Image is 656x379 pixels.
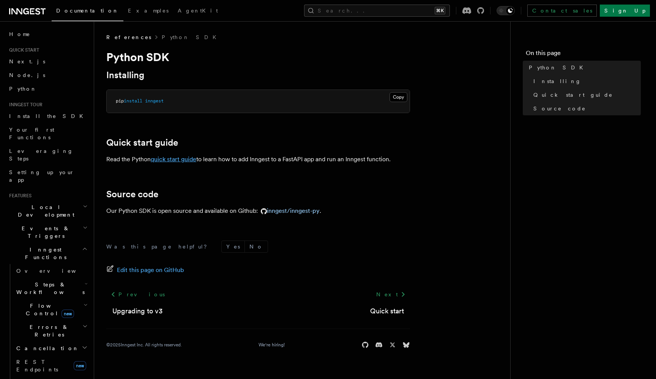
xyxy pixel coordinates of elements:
span: Errors & Retries [13,323,82,338]
h4: On this page [526,49,641,61]
a: REST Endpointsnew [13,355,89,376]
span: new [61,310,74,318]
a: Python [6,82,89,96]
span: AgentKit [178,8,218,14]
span: Flow Control [13,302,84,317]
a: Previous [106,288,169,301]
span: Home [9,30,30,38]
span: Events & Triggers [6,225,83,240]
button: Cancellation [13,341,89,355]
a: Examples [123,2,173,20]
a: Quick start [370,306,404,316]
span: Python SDK [529,64,588,71]
a: Leveraging Steps [6,144,89,165]
a: Python SDK [162,33,221,41]
span: Install the SDK [9,113,88,119]
button: Inngest Functions [6,243,89,264]
a: AgentKit [173,2,222,20]
button: Steps & Workflows [13,278,89,299]
button: Toggle dark mode [497,6,515,15]
a: Quick start guide [106,137,178,148]
a: inngest/inngest-py [258,207,320,214]
span: Edit this page on GitHub [117,265,184,275]
a: Python SDK [526,61,641,74]
button: Search...⌘K [304,5,450,17]
a: Installing [106,70,144,80]
span: inngest [145,98,164,104]
span: pip [116,98,124,104]
a: Next.js [6,55,89,68]
span: Installing [533,77,581,85]
span: Next.js [9,58,45,64]
a: We're hiring! [259,342,285,348]
button: Local Development [6,200,89,222]
span: Setting up your app [9,169,74,183]
a: Install the SDK [6,109,89,123]
a: Edit this page on GitHub [106,265,184,275]
span: new [74,361,86,370]
p: Was this page helpful? [106,243,212,250]
a: Sign Up [600,5,650,17]
h1: Python SDK [106,50,410,64]
p: Read the Python to learn how to add Inngest to a FastAPI app and run an Inngest function. [106,154,410,165]
a: Node.js [6,68,89,82]
span: install [124,98,142,104]
a: Source code [530,102,641,115]
span: Node.js [9,72,45,78]
a: Next [372,288,410,301]
button: Yes [222,241,244,252]
span: Overview [16,268,95,274]
a: Documentation [52,2,123,21]
span: Steps & Workflows [13,281,85,296]
kbd: ⌘K [435,7,445,14]
span: Inngest Functions [6,246,82,261]
span: Your first Functions [9,127,54,140]
a: quick start guide [151,156,196,163]
div: © 2025 Inngest Inc. All rights reserved. [106,342,182,348]
span: Documentation [56,8,119,14]
span: References [106,33,151,41]
span: Inngest tour [6,102,43,108]
span: Local Development [6,203,83,219]
a: Installing [530,74,641,88]
span: Quick start [6,47,39,53]
button: Errors & Retries [13,320,89,341]
a: Contact sales [527,5,597,17]
span: Source code [533,105,586,112]
button: No [245,241,268,252]
a: Overview [13,264,89,278]
p: Our Python SDK is open source and available on Github: . [106,206,410,216]
a: Upgrading to v3 [112,306,162,316]
span: Examples [128,8,169,14]
button: Events & Triggers [6,222,89,243]
a: Your first Functions [6,123,89,144]
a: Setting up your app [6,165,89,187]
span: Quick start guide [533,91,613,99]
a: Home [6,27,89,41]
button: Flow Controlnew [13,299,89,320]
a: Source code [106,189,158,200]
span: Cancellation [13,344,79,352]
span: Leveraging Steps [9,148,73,162]
span: Features [6,193,32,199]
button: Copy [389,92,407,102]
span: Python [9,86,37,92]
a: Quick start guide [530,88,641,102]
span: REST Endpoints [16,359,58,373]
